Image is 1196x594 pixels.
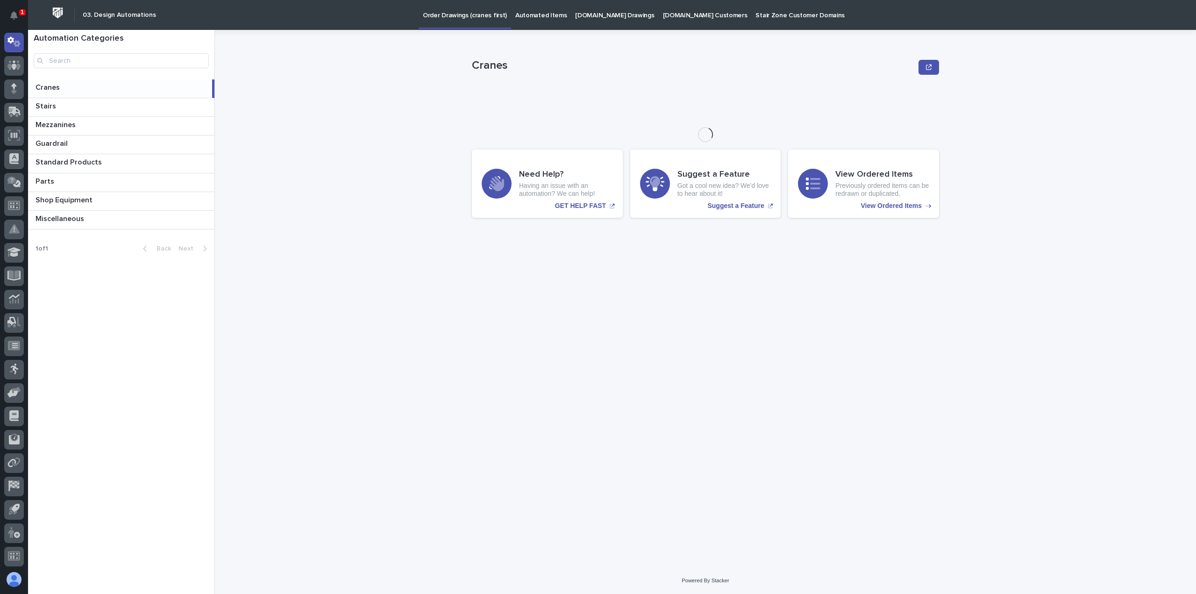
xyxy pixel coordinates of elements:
span: Next [178,245,199,252]
a: MezzaninesMezzanines [28,117,214,136]
a: Powered By Stacker [682,578,729,583]
a: GuardrailGuardrail [28,136,214,154]
p: Cranes [36,81,62,92]
h3: Need Help? [519,170,613,180]
p: View Ordered Items [861,202,922,210]
p: GET HELP FAST [555,202,606,210]
p: Previously ordered items can be redrawn or duplicated. [835,182,929,198]
a: Standard ProductsStandard Products [28,154,214,173]
p: Shop Equipment [36,194,94,205]
p: Parts [36,175,56,186]
img: Workspace Logo [49,4,66,21]
p: Suggest a Feature [707,202,764,210]
h3: View Ordered Items [835,170,929,180]
p: Guardrail [36,137,70,148]
input: Search [34,53,209,68]
p: Got a cool new idea? We'd love to hear about it! [677,182,771,198]
h2: 03. Design Automations [83,11,156,19]
button: Next [175,244,214,253]
p: Mezzanines [36,119,78,129]
button: Notifications [4,6,24,25]
p: Miscellaneous [36,213,86,223]
h1: Automation Categories [34,34,209,44]
a: Shop EquipmentShop Equipment [28,192,214,211]
p: 1 of 1 [28,237,56,260]
a: PartsParts [28,173,214,192]
a: CranesCranes [28,79,214,98]
a: GET HELP FAST [472,150,623,218]
button: Back [135,244,175,253]
a: Suggest a Feature [630,150,781,218]
a: View Ordered Items [788,150,939,218]
span: Back [151,245,171,252]
a: StairsStairs [28,98,214,117]
p: Cranes [472,59,915,72]
p: Having an issue with an automation? We can help! [519,182,613,198]
div: Notifications1 [12,11,24,26]
button: users-avatar [4,570,24,589]
a: MiscellaneousMiscellaneous [28,211,214,229]
p: 1 [21,9,24,15]
p: Standard Products [36,156,104,167]
p: Stairs [36,100,58,111]
h3: Suggest a Feature [677,170,771,180]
